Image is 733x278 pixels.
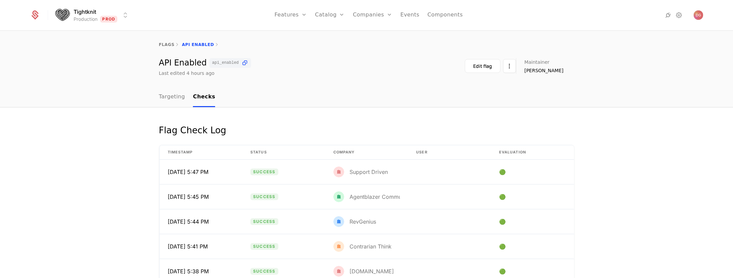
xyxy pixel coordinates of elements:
[159,124,227,137] div: Flag Check Log
[333,241,392,252] div: Contrarian Think
[499,218,507,226] span: 🟢
[473,63,492,69] div: Edit flag
[664,11,672,19] a: Integrations
[333,167,388,177] div: Support Driven
[56,8,129,22] button: Select environment
[350,169,388,175] div: Support Driven
[333,241,344,252] img: Contrarian Think
[675,11,683,19] a: Settings
[250,268,278,275] span: Success
[159,87,574,107] nav: Main
[168,242,208,250] span: [DATE] 5:41 PM
[159,70,215,77] div: Last edited 4 hours ago
[491,145,574,159] th: Evaluation
[503,59,516,73] button: Select action
[499,193,507,201] span: 🟢
[74,8,96,16] span: Tightknit
[168,267,209,275] span: [DATE] 5:38 PM
[333,191,400,202] div: Agentblazer Community
[168,168,208,176] span: [DATE] 5:47 PM
[524,67,563,74] span: [PERSON_NAME]
[333,216,344,227] img: RevGenius
[159,58,251,68] div: API Enabled
[350,244,392,249] div: Contrarian Think
[694,10,703,20] img: Danny Gomes
[54,7,70,24] img: Tightknit
[159,87,185,107] a: Targeting
[333,216,376,227] div: RevGenius
[100,16,117,22] span: Prod
[250,193,278,200] span: Success
[325,145,408,159] th: Company
[168,218,209,226] span: [DATE] 5:44 PM
[333,191,344,202] img: Agentblazer Community
[350,219,376,224] div: RevGenius
[499,242,507,250] span: 🟢
[350,269,394,274] div: [DOMAIN_NAME]
[408,145,491,159] th: User
[160,145,243,159] th: Timestamp
[193,87,215,107] a: Checks
[250,169,278,175] span: Success
[465,59,500,73] button: Edit flag
[250,243,278,250] span: Success
[250,218,278,225] span: Success
[524,60,549,64] span: Maintainer
[333,167,344,177] img: Support Driven
[212,61,239,65] span: api_enabled
[333,266,394,277] div: Clay.com
[333,266,344,277] img: Clay.com
[168,193,209,201] span: [DATE] 5:45 PM
[159,42,175,47] a: flags
[74,16,97,22] div: Production
[499,267,507,275] span: 🟢
[499,168,507,176] span: 🟢
[159,87,215,107] ul: Choose Sub Page
[694,10,703,20] button: Open user button
[242,145,325,159] th: Status
[350,194,411,199] div: Agentblazer Community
